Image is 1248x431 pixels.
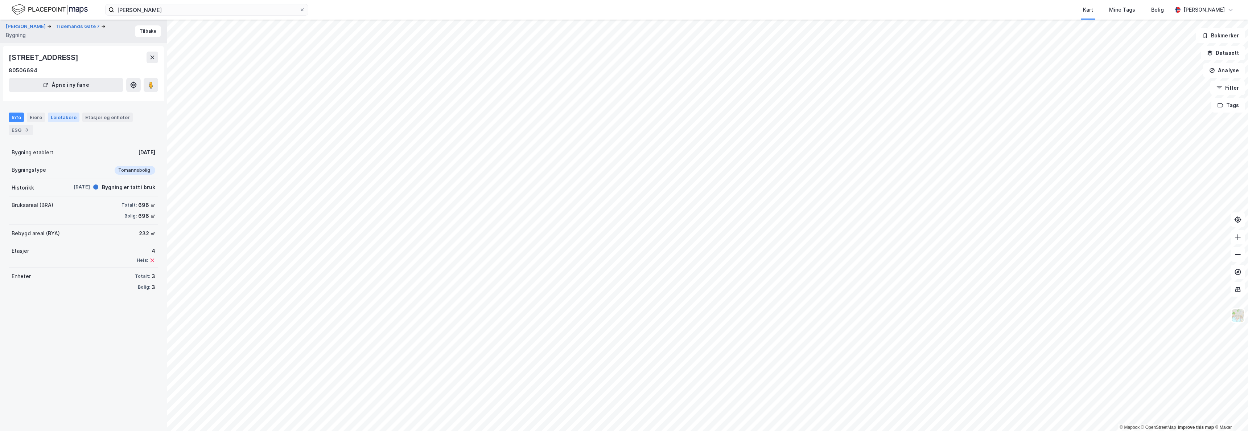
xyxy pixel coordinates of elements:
img: Z [1231,309,1245,322]
div: 696 ㎡ [138,212,155,220]
a: OpenStreetMap [1141,425,1176,430]
div: Kart [1083,5,1093,14]
div: 3 [152,272,155,281]
button: [PERSON_NAME] [6,23,47,30]
div: Bygning etablert [12,148,53,157]
button: Tidemands Gate 7 [55,23,101,30]
div: Heis: [137,257,148,263]
div: Enheter [12,272,31,281]
button: Bokmerker [1196,28,1245,43]
div: Leietakere [48,113,79,122]
a: Mapbox [1120,425,1140,430]
div: Totalt: [135,273,150,279]
div: Mine Tags [1109,5,1135,14]
button: Åpne i ny fane [9,78,123,92]
div: Etasjer [12,247,29,255]
div: Kontrollprogram for chat [1212,396,1248,431]
button: Filter [1210,81,1245,95]
div: 3 [23,126,30,134]
div: [DATE] [61,184,90,190]
button: Datasett [1201,46,1245,60]
a: Improve this map [1178,425,1214,430]
div: Bygning [6,31,26,40]
div: Totalt: [121,202,137,208]
div: Historikk [12,183,34,192]
div: Etasjer og enheter [85,114,130,121]
div: Bolig: [138,284,150,290]
div: [DATE] [138,148,155,157]
div: 4 [137,247,155,255]
div: [PERSON_NAME] [1183,5,1225,14]
div: Bygning er tatt i bruk [102,183,155,192]
div: Bolig [1151,5,1164,14]
div: Info [9,113,24,122]
div: Bebygd areal (BYA) [12,229,60,238]
div: ESG [9,125,33,135]
div: Eiere [27,113,45,122]
div: 3 [152,283,155,292]
button: Tags [1211,98,1245,113]
div: Bruksareal (BRA) [12,201,53,210]
div: 232 ㎡ [139,229,155,238]
div: Bygningstype [12,166,46,174]
div: 80506694 [9,66,37,75]
div: Bolig: [124,213,137,219]
div: [STREET_ADDRESS] [9,52,80,63]
div: 696 ㎡ [138,201,155,210]
img: logo.f888ab2527a4732fd821a326f86c7f29.svg [12,3,88,16]
iframe: Chat Widget [1212,396,1248,431]
button: Tilbake [135,25,161,37]
input: Søk på adresse, matrikkel, gårdeiere, leietakere eller personer [114,4,299,15]
button: Analyse [1203,63,1245,78]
